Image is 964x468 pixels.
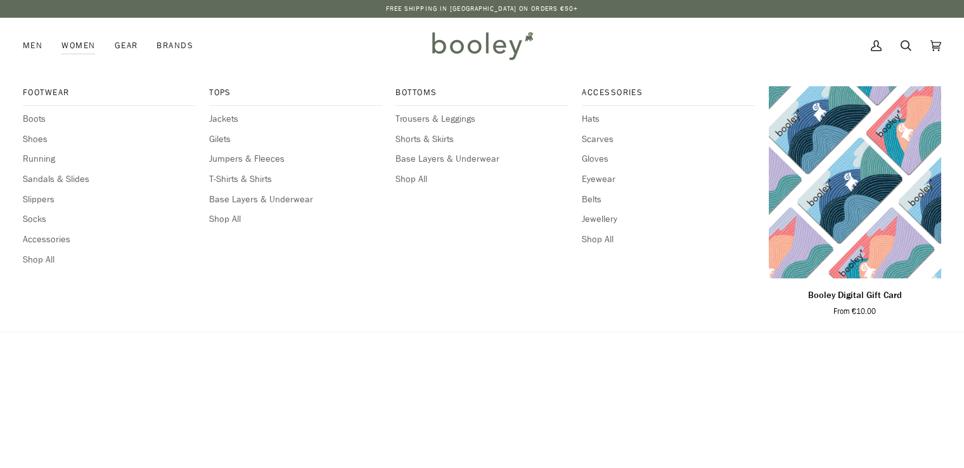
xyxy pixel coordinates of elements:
[386,4,579,14] p: Free Shipping in [GEOGRAPHIC_DATA] on Orders €50+
[769,86,941,278] a: Booley Digital Gift Card
[23,112,195,126] a: Boots
[427,27,537,64] img: Booley
[769,283,941,317] a: Booley Digital Gift Card
[209,193,382,207] a: Base Layers & Underwear
[23,86,195,106] a: Footwear
[52,18,105,74] a: Women
[23,212,195,226] a: Socks
[769,86,941,316] product-grid-item: Booley Digital Gift Card
[582,112,754,126] a: Hats
[157,39,193,52] span: Brands
[209,133,382,146] a: Gilets
[395,86,568,106] a: Bottoms
[23,18,52,74] a: Men
[209,212,382,226] a: Shop All
[23,86,195,99] span: Footwear
[209,86,382,106] a: Tops
[582,86,754,99] span: Accessories
[582,133,754,146] a: Scarves
[582,152,754,166] a: Gloves
[808,289,902,302] p: Booley Digital Gift Card
[23,39,42,52] span: Men
[23,152,195,166] a: Running
[209,86,382,99] span: Tops
[23,133,195,146] a: Shoes
[769,86,941,278] product-grid-item-variant: €10.00
[105,18,148,74] a: Gear
[395,133,568,146] a: Shorts & Skirts
[23,253,195,267] a: Shop All
[23,172,195,186] a: Sandals & Slides
[582,172,754,186] a: Eyewear
[395,86,568,99] span: Bottoms
[582,193,754,207] a: Belts
[147,18,203,74] a: Brands
[115,39,138,52] span: Gear
[833,306,876,317] span: From €10.00
[23,233,195,247] a: Accessories
[582,86,754,106] a: Accessories
[582,233,754,247] a: Shop All
[582,212,754,226] a: Jewellery
[209,172,382,186] a: T-Shirts & Shirts
[395,112,568,126] a: Trousers & Leggings
[209,152,382,166] a: Jumpers & Fleeces
[395,152,568,166] a: Base Layers & Underwear
[52,18,105,74] div: Women Footwear Boots Shoes Running Sandals & Slides Slippers Socks Accessories Shop All Tops Jack...
[209,112,382,126] a: Jackets
[23,193,195,207] a: Slippers
[395,172,568,186] a: Shop All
